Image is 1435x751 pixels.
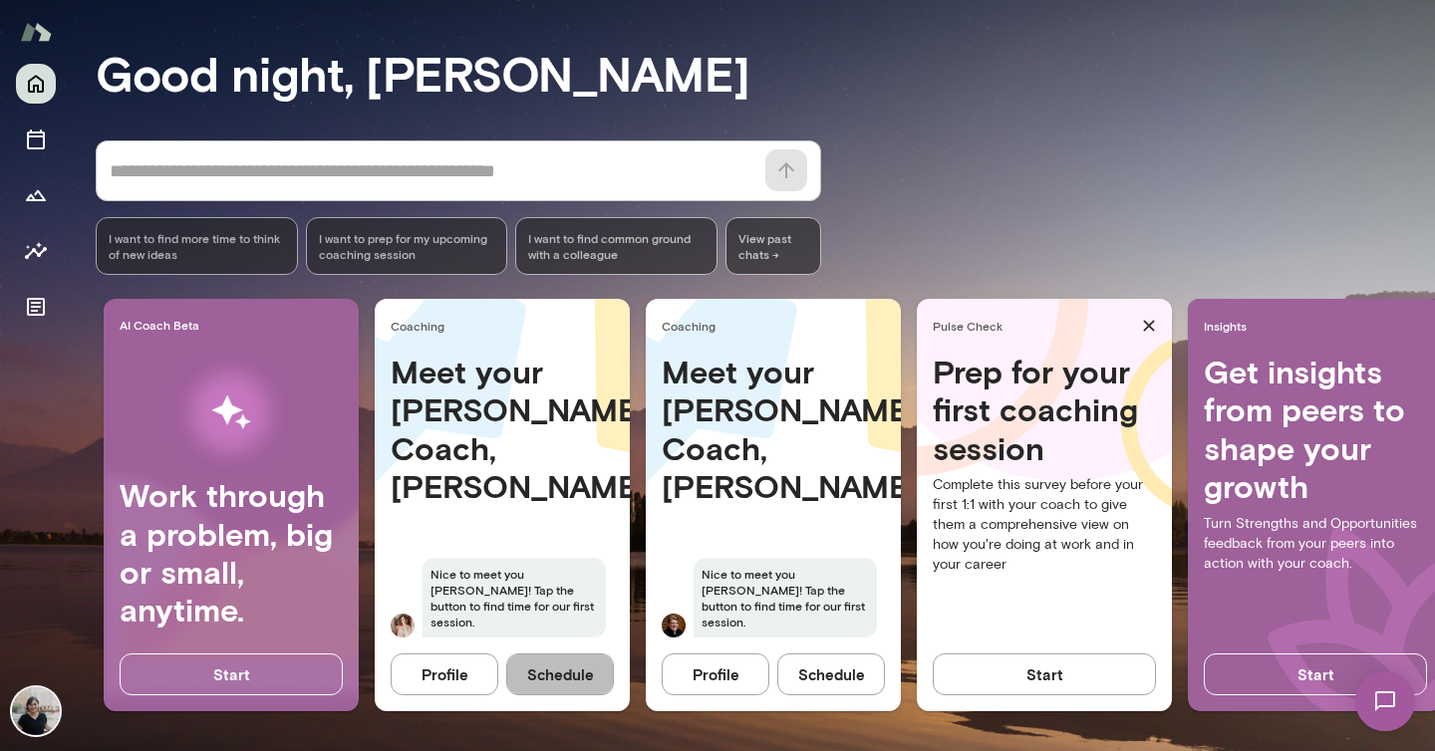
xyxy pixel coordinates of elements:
span: Insights [1204,318,1435,334]
div: I want to find common ground with a colleague [515,217,717,275]
button: Schedule [777,653,885,695]
h4: Work through a problem, big or small, anytime. [120,476,343,629]
span: Nice to meet you [PERSON_NAME]! Tap the button to find time for our first session. [423,558,606,637]
span: I want to prep for my upcoming coaching session [319,230,495,262]
span: Nice to meet you [PERSON_NAME]! Tap the button to find time for our first session. [694,558,877,637]
span: AI Coach Beta [120,317,351,333]
h4: Get insights from peers to shape your growth [1204,353,1427,506]
button: Sessions [16,120,56,159]
h4: Meet your [PERSON_NAME] Coach, [PERSON_NAME] [662,353,885,506]
span: View past chats -> [725,217,821,275]
img: Mento [20,13,52,51]
button: Documents [16,287,56,327]
p: Complete this survey before your first 1:1 with your coach to give them a comprehensive view on h... [933,475,1156,575]
img: Aisha Johnson [12,687,60,735]
span: I want to find common ground with a colleague [528,230,705,262]
img: Nancy Alsip Alsip [391,614,415,637]
h3: Good night, [PERSON_NAME] [96,45,1435,101]
button: Start [933,653,1156,695]
button: Profile [391,653,498,695]
span: Coaching [662,318,893,334]
div: I want to prep for my upcoming coaching session [306,217,508,275]
span: Coaching [391,318,622,334]
span: Pulse Check [933,318,1134,334]
button: Schedule [506,653,614,695]
span: I want to find more time to think of new ideas [109,230,285,262]
h4: Meet your [PERSON_NAME] Coach, [PERSON_NAME] [391,353,614,506]
h4: Prep for your first coaching session [933,353,1156,467]
button: Growth Plan [16,175,56,215]
button: Home [16,64,56,104]
button: Profile [662,653,769,695]
button: Insights [16,231,56,271]
img: Tracie Hlavka Hlavka [662,614,686,637]
div: I want to find more time to think of new ideas [96,217,298,275]
p: Turn Strengths and Opportunities feedback from your peers into action with your coach. [1204,514,1427,574]
button: Start [1204,653,1427,695]
button: Start [120,653,343,695]
img: AI Workflows [143,350,320,476]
